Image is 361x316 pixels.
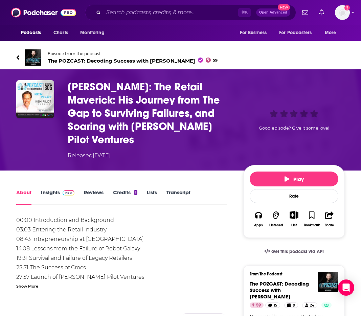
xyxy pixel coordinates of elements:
div: Search podcasts, credits, & more... [85,5,296,20]
button: Show profile menu [335,5,350,20]
img: Ken Pilot: The Retail Maverick: His Journey from The Gap to Surviving Failures, and Soaring with ... [16,80,54,118]
span: Episode from the podcast [48,51,218,56]
span: Podcasts [21,28,41,38]
span: The POZCAST: Decoding Success with [PERSON_NAME] [250,280,309,300]
a: 24 [302,302,317,308]
a: 15 [265,302,280,308]
span: Good episode? Give it some love! [259,126,329,131]
button: Listened [267,207,285,231]
div: Rate [250,189,338,203]
button: Apps [250,207,267,231]
div: Show More ButtonList [285,207,303,231]
a: InsightsPodchaser Pro [41,189,74,205]
a: Charts [49,26,72,39]
span: Logged in as amandalamPR [335,5,350,20]
button: open menu [16,26,50,39]
span: More [325,28,336,38]
a: Reviews [84,189,104,205]
span: Get this podcast via API [271,249,324,254]
h1: Ken Pilot: The Retail Maverick: His Journey from The Gap to Surviving Failures, and Soaring with ... [68,80,232,146]
img: Podchaser Pro [63,190,74,196]
button: Play [250,172,338,186]
button: open menu [320,26,345,39]
span: For Podcasters [279,28,312,38]
span: Play [285,176,304,182]
button: Share [321,207,338,231]
div: Listened [269,223,283,227]
a: About [16,189,31,205]
span: 59 [213,59,218,62]
span: For Business [240,28,267,38]
input: Search podcasts, credits, & more... [104,7,238,18]
span: 15 [274,302,277,309]
div: Open Intercom Messenger [338,279,354,296]
button: Show More Button [287,211,301,219]
span: Charts [53,28,68,38]
img: The POZCAST: Decoding Success with Adam Posner [318,272,338,292]
a: The POZCAST: Decoding Success with Adam Posner [250,280,309,300]
a: Show notifications dropdown [299,7,311,18]
div: Released [DATE] [68,152,111,160]
a: Credits1 [113,189,137,205]
h3: From The Podcast [250,272,333,276]
img: Podchaser - Follow, Share and Rate Podcasts [11,6,76,19]
a: 59 [250,302,264,308]
button: Bookmark [303,207,320,231]
svg: Add a profile image [344,5,350,10]
span: The POZCAST: Decoding Success with [PERSON_NAME] [48,58,218,64]
div: Bookmark [304,223,320,227]
button: open menu [75,26,113,39]
button: open menu [235,26,275,39]
a: Lists [147,189,157,205]
div: Apps [254,223,263,227]
button: open menu [275,26,321,39]
img: The POZCAST: Decoding Success with Adam Posner [25,49,41,66]
div: 1 [134,190,137,195]
div: List [291,223,297,227]
a: Show notifications dropdown [316,7,327,18]
span: 24 [310,302,314,309]
button: Open AdvancedNew [256,8,290,17]
a: Transcript [166,189,190,205]
span: 9 [293,302,295,309]
a: Get this podcast via API [259,243,329,260]
img: User Profile [335,5,350,20]
span: ⌘ K [238,8,251,17]
span: Monitoring [80,28,104,38]
span: 59 [256,302,261,309]
div: Share [325,223,334,227]
span: Open Advanced [259,11,287,14]
a: The POZCAST: Decoding Success with Adam PosnerEpisode from the podcastThe POZCAST: Decoding Succe... [16,49,345,66]
a: 9 [284,302,298,308]
span: New [278,4,290,10]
